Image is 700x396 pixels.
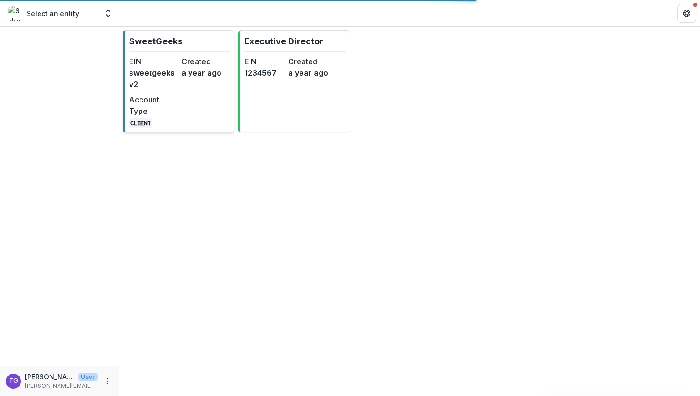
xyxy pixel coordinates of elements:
[78,373,98,381] p: User
[238,30,350,132] a: Executive DirectorEIN1234567Createda year ago
[129,94,178,117] dt: Account Type
[288,56,328,67] dt: Created
[25,382,98,390] p: [PERSON_NAME][EMAIL_ADDRESS][DOMAIN_NAME]
[677,4,696,23] button: Get Help
[181,67,230,79] dd: a year ago
[25,372,74,382] p: [PERSON_NAME]
[129,35,182,48] p: SweetGeeks
[8,6,23,21] img: Select an entity
[101,4,115,23] button: Open entity switcher
[129,118,152,128] code: CLIENT
[129,67,178,90] dd: sweetgeeksv2
[244,56,284,67] dt: EIN
[27,9,79,19] p: Select an entity
[9,378,18,384] div: Theresa Gartland
[288,67,328,79] dd: a year ago
[129,56,178,67] dt: EIN
[181,56,230,67] dt: Created
[244,67,284,79] dd: 1234567
[101,376,113,387] button: More
[244,35,323,48] p: Executive Director
[123,30,234,132] a: SweetGeeksEINsweetgeeksv2Createda year agoAccount TypeCLIENT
